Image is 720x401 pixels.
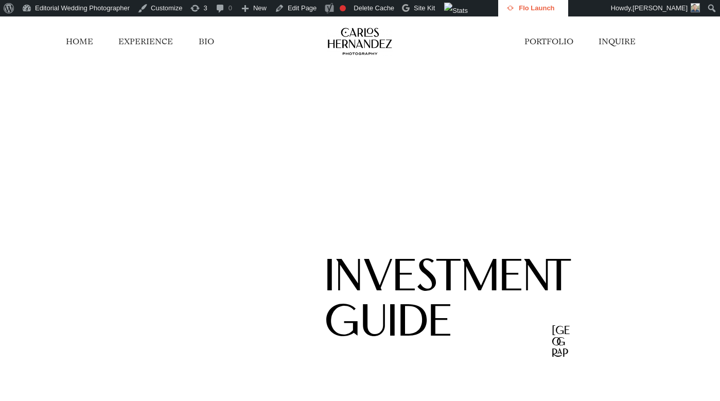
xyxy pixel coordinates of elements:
[633,4,688,12] span: [PERSON_NAME]
[324,257,571,347] span: INVESTMENT GUIDE
[340,5,346,11] div: Focus keyphrase not set
[599,36,636,47] a: INQUIRE
[414,4,435,12] span: Site Kit
[552,326,571,393] span: [GEOGRAPHIC_DATA]
[66,36,93,47] a: HOME
[524,36,573,47] a: PORTFOLIO
[444,3,502,15] img: Views over 48 hours. Click for more Jetpack Stats.
[199,36,214,47] a: BIO
[118,36,173,47] a: EXPERIENCE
